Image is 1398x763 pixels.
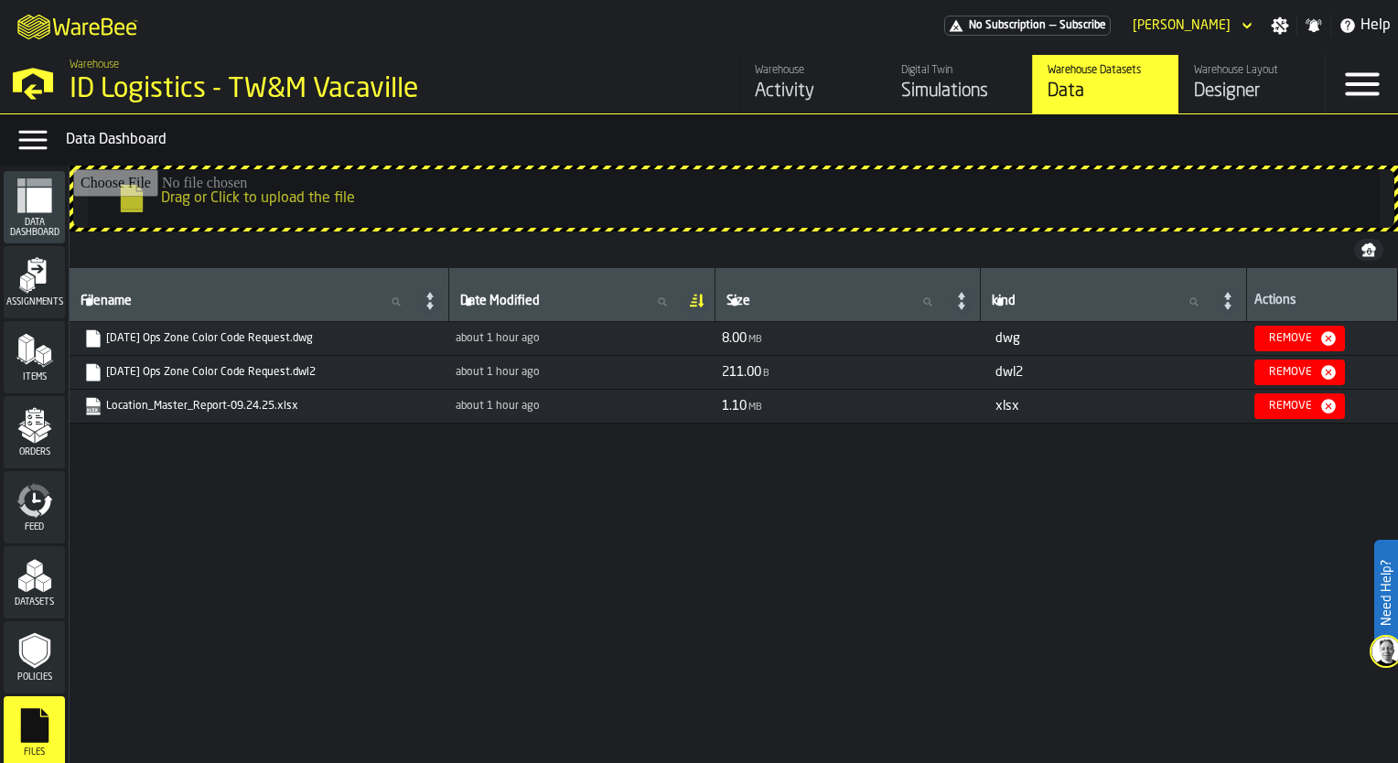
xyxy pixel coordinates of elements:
div: Menu Subscription [944,16,1111,36]
div: Updated: 9/25/2025, 9:51:12 AM Created: 9/25/2025, 9:51:12 AM [456,332,707,345]
span: xlsx [995,400,1019,413]
span: label [726,294,750,308]
div: Remove [1262,366,1319,379]
li: menu Policies [4,621,65,694]
label: button-toggle-Data Menu [7,122,59,158]
button: button-Remove [1254,360,1345,385]
span: Location_Master_Report-09.24.25.xlsx [81,393,437,419]
input: label [77,290,415,314]
div: Activity [755,79,871,104]
span: 211.00 [722,366,761,379]
span: Feed [4,522,65,532]
span: Assignments [4,297,65,307]
div: ID Logistics - TW&M Vacaville [70,73,564,106]
div: Data [1048,79,1164,104]
a: link-to-/wh/i/edc7a4cb-474a-4f39-a746-1521b6b051f4/designer [1178,55,1325,113]
a: link-to-/wh/i/edc7a4cb-474a-4f39-a746-1521b6b051f4/simulations [886,55,1032,113]
span: July 2025 Ops Zone Color Code Request.dwl2 [81,360,437,385]
li: menu Feed [4,471,65,544]
span: label [992,294,1016,308]
div: Data Dashboard [66,129,1391,151]
li: menu Orders [4,396,65,469]
span: MB [748,335,762,345]
span: Warehouse [70,59,119,71]
span: Help [1360,15,1391,37]
div: Digital Twin [901,64,1017,77]
span: dwg [995,332,1020,345]
a: link-to-/wh/i/edc7a4cb-474a-4f39-a746-1521b6b051f4/pricing/ [944,16,1111,36]
div: Warehouse Datasets [1048,64,1164,77]
span: Subscribe [1059,19,1106,32]
div: Remove [1262,400,1319,413]
li: menu Assignments [4,246,65,319]
span: MB [748,403,762,413]
li: menu Datasets [4,546,65,619]
span: Datasets [4,597,65,607]
button: button-Remove [1254,326,1345,351]
div: Actions [1254,293,1390,311]
div: Warehouse Layout [1194,64,1310,77]
span: — [1049,19,1056,32]
span: No Subscription [969,19,1046,32]
span: Items [4,372,65,382]
span: 1.10 [722,400,747,413]
input: label [723,290,948,314]
div: Updated: 9/25/2025, 9:46:44 AM Created: 9/25/2025, 9:46:44 AM [456,400,707,413]
span: B [763,369,769,379]
label: Need Help? [1376,542,1396,644]
div: Simulations [901,79,1017,104]
a: link-to-/wh/i/edc7a4cb-474a-4f39-a746-1521b6b051f4/data [1032,55,1178,113]
label: button-toggle-Help [1331,15,1398,37]
span: label [81,294,132,308]
span: July 2025 Ops Zone Color Code Request.dwg [81,326,437,351]
span: Files [4,747,65,758]
label: button-toggle-Menu [1326,55,1398,113]
a: link-to-https://s3.eu-west-1.amazonaws.com/edc7a4cb-474a-4f39-a746-1521b6b051f4.wh.prod.warebee.c... [84,397,430,415]
span: Orders [4,447,65,457]
div: DropdownMenuValue-Kevin Degitis [1133,18,1231,33]
span: Policies [4,672,65,682]
button: button- [1354,239,1383,261]
span: Data Dashboard [4,218,65,238]
a: link-to-/wh/i/edc7a4cb-474a-4f39-a746-1521b6b051f4/feed/ [739,55,886,113]
input: label [457,290,682,314]
button: button-Remove [1254,393,1345,419]
a: link-to-https://s3.eu-west-1.amazonaws.com/edc7a4cb-474a-4f39-a746-1521b6b051f4.wh.prod.warebee.c... [84,329,430,348]
li: menu Data Dashboard [4,171,65,244]
div: DropdownMenuValue-Kevin Degitis [1125,15,1256,37]
input: Drag or Click to upload the file [73,169,1394,228]
div: Designer [1194,79,1310,104]
span: 8.00 [722,332,747,345]
label: button-toggle-Notifications [1297,16,1330,35]
div: Remove [1262,332,1319,345]
li: menu Items [4,321,65,394]
span: dwl2 [995,366,1023,379]
a: link-to-https://s3.eu-west-1.amazonaws.com/edc7a4cb-474a-4f39-a746-1521b6b051f4.wh.prod.warebee.c... [84,363,430,381]
div: Warehouse [755,64,871,77]
div: Updated: 9/25/2025, 9:49:10 AM Created: 9/25/2025, 9:49:10 AM [456,366,707,379]
label: button-toggle-Settings [1264,16,1296,35]
input: label [988,290,1213,314]
span: label [460,294,540,308]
